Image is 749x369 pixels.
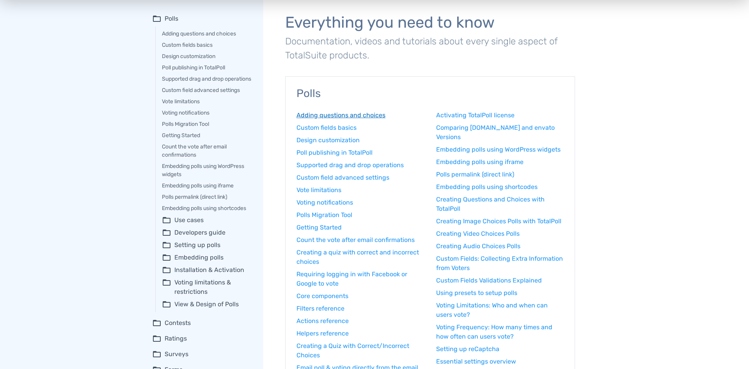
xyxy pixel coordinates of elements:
h1: Everything you need to know [285,14,575,31]
h3: Polls [296,88,564,100]
a: Poll publishing in TotalPoll [162,64,252,72]
a: Poll publishing in TotalPoll [296,148,424,157]
a: Getting Started [162,131,252,139]
span: folder_open [162,215,171,225]
a: Polls Migration Tool [162,120,252,128]
summary: folder_openView & Design of Polls [162,300,252,309]
span: folder_open [162,278,171,297]
span: folder_open [162,228,171,237]
a: Custom Fields: Collecting Extra Information from Voters [436,254,564,273]
summary: folder_openEmbedding polls [162,253,252,262]
a: Comparing [DOMAIN_NAME] and envato Versions [436,123,564,142]
span: folder_open [152,14,162,23]
a: Embedding polls using iframe [162,182,252,190]
a: Embedding polls using shortcodes [436,182,564,192]
a: Creating Video Choices Polls [436,229,564,238]
summary: folder_openSetting up polls [162,240,252,250]
a: Embedding polls using WordPress widgets [436,145,564,154]
a: Embedding polls using WordPress widgets [162,162,252,178]
a: Custom fields basics [162,41,252,49]
a: Vote limitations [296,185,424,195]
summary: folder_openVoting limitations & restrictions [162,278,252,297]
a: Polls permalink (direct link) [162,193,252,201]
span: folder_open [162,240,171,250]
a: Voting Frequency: How many times and how often can users vote? [436,323,564,341]
a: Count the vote after email confirmations [162,143,252,159]
a: Setting up reCaptcha [436,344,564,354]
a: Actions reference [296,316,424,326]
a: Adding questions and choices [296,111,424,120]
span: folder_open [162,300,171,309]
a: Design customization [296,136,424,145]
a: Embedding polls using iframe [436,157,564,167]
summary: folder_openInstallation & Activation [162,265,252,275]
a: Filters reference [296,304,424,313]
summary: folder_openUse cases [162,215,252,225]
a: Custom fields basics [296,123,424,132]
a: Voting notifications [162,109,252,117]
a: Embedding polls using shortcodes [162,204,252,212]
a: Polls permalink (direct link) [436,170,564,179]
summary: folder_openContests [152,318,252,328]
summary: folder_openRatings [152,334,252,343]
a: Supported drag and drop operations [162,75,252,83]
span: folder_open [152,318,162,328]
a: Count the vote after email confirmations [296,235,424,245]
a: Requiring logging in with Facebook or Google to vote [296,270,424,288]
span: folder_open [162,253,171,262]
a: Custom field advanced settings [162,86,252,94]
a: Voting notifications [296,198,424,207]
summary: folder_openPolls [152,14,252,23]
a: Adding questions and choices [162,30,252,38]
a: Creating a quiz with correct and incorrect choices [296,248,424,267]
a: Creating Questions and Choices with TotalPoll [436,195,564,214]
a: Custom Fields Validations Explained [436,276,564,285]
a: Helpers reference [296,329,424,338]
a: Creating Audio Choices Polls [436,242,564,251]
summary: folder_openDevelopers guide [162,228,252,237]
a: Polls Migration Tool [296,210,424,220]
span: folder_open [152,334,162,343]
span: folder_open [152,350,162,359]
a: Supported drag and drop operations [296,161,424,170]
summary: folder_openSurveys [152,350,252,359]
a: Design customization [162,52,252,60]
a: Essential settings overview [436,357,564,366]
span: folder_open [162,265,171,275]
a: Core components [296,291,424,301]
a: Using presets to setup polls [436,288,564,298]
p: Documentation, videos and tutorials about every single aspect of TotalSuite products. [285,34,575,62]
a: Vote limitations [162,97,252,106]
a: Custom field advanced settings [296,173,424,182]
a: Activating TotalPoll license [436,111,564,120]
a: Voting Limitations: Who and when can users vote? [436,301,564,320]
a: Creating Image Choices Polls with TotalPoll [436,217,564,226]
a: Getting Started [296,223,424,232]
a: Creating a Quiz with Correct/Incorrect Choices [296,341,424,360]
